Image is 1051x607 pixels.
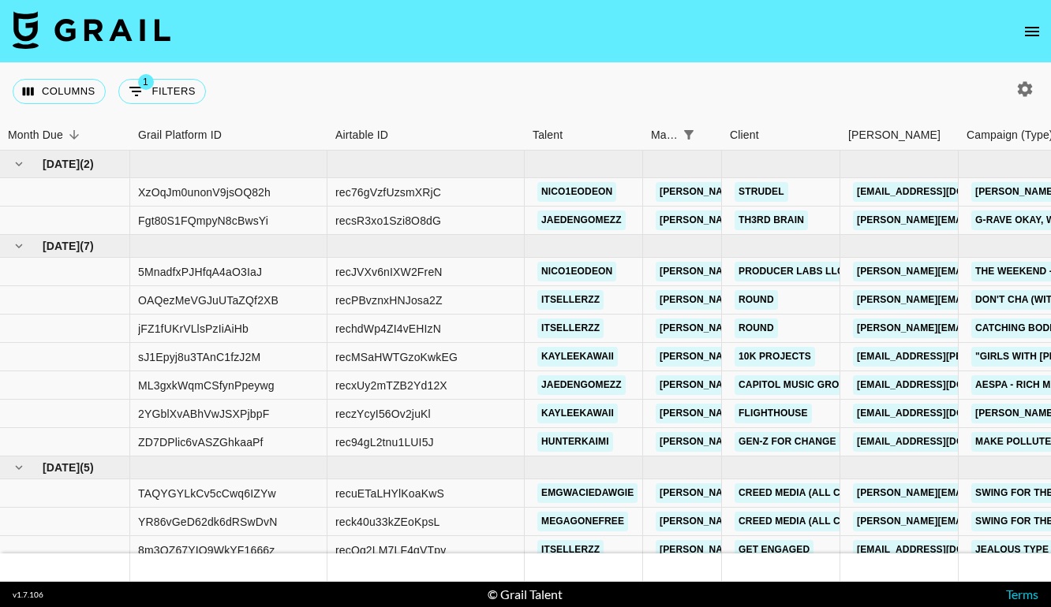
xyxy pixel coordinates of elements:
a: [PERSON_NAME][EMAIL_ADDRESS][DOMAIN_NAME] [656,432,913,452]
span: [DATE] [43,238,80,254]
span: [DATE] [43,156,80,172]
a: [EMAIL_ADDRESS][DOMAIN_NAME] [853,182,1030,202]
div: 5MnadfxPJHfqA4aO3IaJ [138,264,262,280]
button: open drawer [1016,16,1048,47]
a: nico1eodeon [537,182,616,202]
a: jaedengomezz [537,375,626,395]
div: recMSaHWTGzoKwkEG [335,349,458,365]
span: 1 [138,74,154,90]
div: jFZ1fUKrVLlsPzIiAiHb [138,321,249,337]
div: recPBvznxHNJosa2Z [335,292,443,308]
a: Get Engaged [735,540,813,560]
a: nico1eodeon [537,262,616,281]
a: hunterkaimi [537,432,613,452]
a: Terms [1006,587,1038,601]
div: XzOqJm0unonV9jsOQ82h [138,184,271,200]
a: [PERSON_NAME][EMAIL_ADDRESS][DOMAIN_NAME] [656,540,913,560]
a: [PERSON_NAME][EMAIL_ADDRESS][DOMAIN_NAME] [656,483,913,503]
img: Grail Talent [13,11,170,49]
a: itsellerzz [537,540,604,560]
div: Manager [651,120,678,151]
div: 1 active filter [678,124,700,146]
div: YR86vGeD62dk6dRSwDvN [138,514,278,530]
a: [EMAIL_ADDRESS][DOMAIN_NAME] [853,404,1030,423]
a: itsellerzz [537,290,604,310]
a: [PERSON_NAME][EMAIL_ADDRESS][DOMAIN_NAME] [656,347,913,367]
div: 2YGblXvABhVwJSXPjbpF [138,406,269,422]
div: TAQYGYLkCv5cCwq6IZYw [138,486,276,501]
a: 10k Projects [735,347,815,367]
div: v 1.7.106 [13,590,43,600]
div: [PERSON_NAME] [848,120,941,151]
div: rechdWp4ZI4vEHIzN [335,321,441,337]
div: Airtable ID [335,120,388,151]
div: Booker [840,120,959,151]
a: [PERSON_NAME][EMAIL_ADDRESS][DOMAIN_NAME] [656,182,913,202]
button: Show filters [118,79,206,104]
div: recxUy2mTZB2Yd12X [335,378,447,393]
a: jaedengomezz [537,210,626,230]
div: Fgt80S1FQmpyN8cBwsYi [138,213,268,229]
div: recQg2LM7LF4qVTpv [335,542,446,558]
a: kayleekawaii [537,404,618,423]
a: [PERSON_NAME][EMAIL_ADDRESS][DOMAIN_NAME] [656,210,913,230]
button: hide children [8,456,30,479]
button: Select columns [13,79,106,104]
a: [PERSON_NAME][EMAIL_ADDRESS][DOMAIN_NAME] [656,375,913,395]
div: Manager [643,120,722,151]
button: Sort [700,124,722,146]
div: reck40u33kZEoKpsL [335,514,440,530]
div: 8m3OZ67YIO9WkYF1666z [138,542,275,558]
button: hide children [8,153,30,175]
a: [PERSON_NAME][EMAIL_ADDRESS][DOMAIN_NAME] [656,318,913,338]
a: Creed Media (All Campaigns) [735,512,899,531]
div: recuETaLHYlKoaKwS [335,486,444,501]
a: Capitol Music Group [735,375,856,395]
div: ZD7DPlic6vASZGhkaaPf [138,434,264,450]
button: Show filters [678,124,700,146]
a: [PERSON_NAME][EMAIL_ADDRESS][DOMAIN_NAME] [656,290,913,310]
span: ( 2 ) [80,156,94,172]
div: Airtable ID [327,120,525,151]
a: Round [735,318,778,338]
a: [EMAIL_ADDRESS][DOMAIN_NAME] [853,540,1030,560]
div: © Grail Talent [488,587,563,602]
a: [PERSON_NAME][EMAIL_ADDRESS][DOMAIN_NAME] [656,404,913,423]
div: recsR3xo1Szi8O8dG [335,213,441,229]
a: Round [735,290,778,310]
span: ( 7 ) [80,238,94,254]
span: [DATE] [43,460,80,475]
div: Talent [525,120,643,151]
a: emgwaciedawgie [537,483,638,503]
a: Flighthouse [735,404,812,423]
a: [EMAIL_ADDRESS][DOMAIN_NAME] [853,375,1030,395]
a: [PERSON_NAME][EMAIL_ADDRESS][DOMAIN_NAME] [656,512,913,531]
a: TH3RD BRAIN [735,210,808,230]
div: Talent [533,120,563,151]
button: hide children [8,235,30,257]
div: sJ1Epyj8u3TAnC1fzJ2M [138,349,260,365]
div: rec94gL2tnu1LUI5J [335,434,434,450]
a: itsellerzz [537,318,604,338]
div: OAQezMeVGJuUTaZQf2XB [138,292,279,308]
div: Grail Platform ID [130,120,327,151]
button: Sort [63,124,85,146]
div: ML3gxkWqmCSfynPpeywg [138,378,275,393]
a: Gen-Z for Change [735,432,840,452]
div: Month Due [8,120,63,151]
a: megagonefree [537,512,628,531]
a: [EMAIL_ADDRESS][DOMAIN_NAME] [853,432,1030,452]
div: recJVXv6nIXW2FreN [335,264,443,280]
div: Grail Platform ID [138,120,222,151]
div: Client [722,120,840,151]
a: kayleekawaii [537,347,618,367]
a: [PERSON_NAME][EMAIL_ADDRESS][DOMAIN_NAME] [656,262,913,281]
div: reczYcyI56Ov2juKl [335,406,431,422]
a: Strudel [735,182,788,202]
a: Creed Media (All Campaigns) [735,483,899,503]
div: Client [730,120,759,151]
div: rec76gVzfUzsmXRjC [335,184,441,200]
a: Producer Labs LLC [735,262,848,281]
span: ( 5 ) [80,460,94,475]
